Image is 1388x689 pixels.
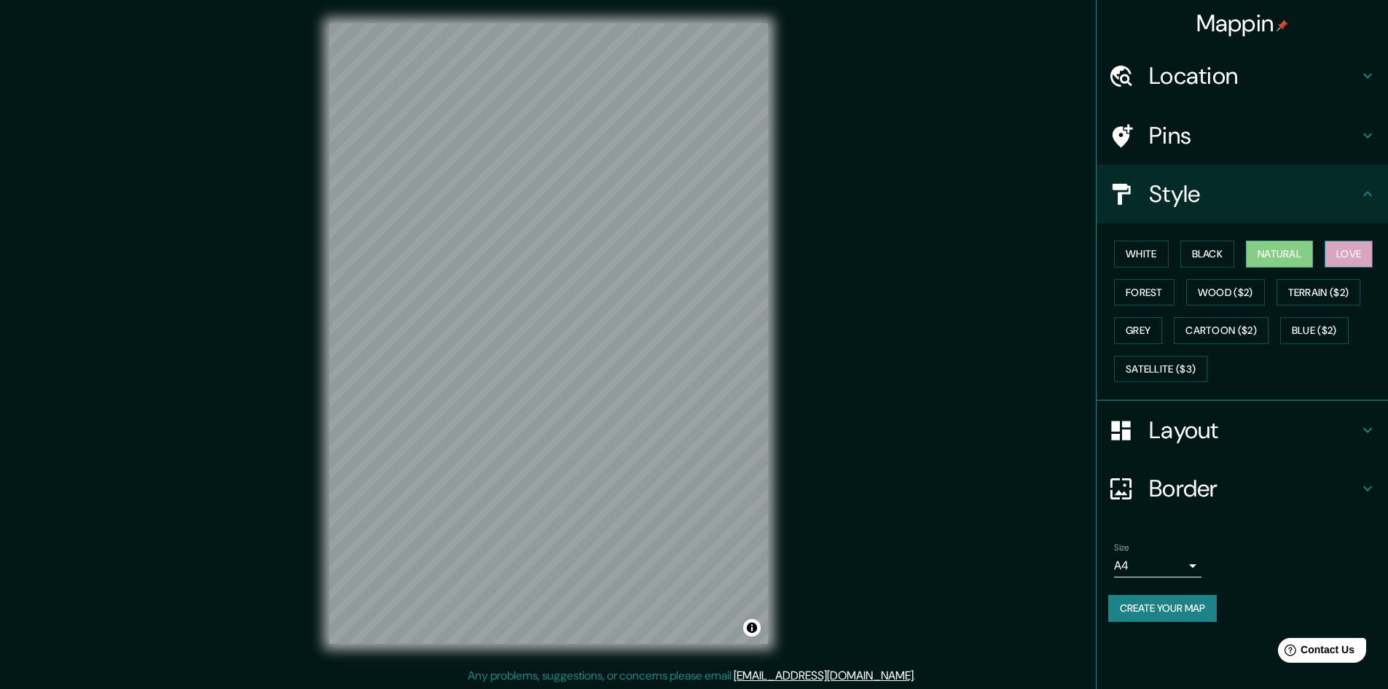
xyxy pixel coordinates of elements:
[468,667,916,685] p: Any problems, suggestions, or concerns please email .
[1174,317,1269,344] button: Cartoon ($2)
[1277,20,1288,31] img: pin-icon.png
[1097,106,1388,165] div: Pins
[1097,459,1388,518] div: Border
[1149,416,1359,445] h4: Layout
[1280,317,1349,344] button: Blue ($2)
[1149,61,1359,90] h4: Location
[329,23,768,644] canvas: Map
[1258,632,1372,673] iframe: Help widget launcher
[1149,121,1359,150] h4: Pins
[1149,179,1359,209] h4: Style
[916,667,918,685] div: .
[1097,47,1388,105] div: Location
[1246,241,1313,268] button: Natural
[1114,241,1169,268] button: White
[1114,356,1207,383] button: Satellite ($3)
[1114,317,1162,344] button: Grey
[1097,401,1388,459] div: Layout
[1180,241,1235,268] button: Black
[1325,241,1373,268] button: Love
[1114,554,1201,577] div: A4
[1277,279,1361,306] button: Terrain ($2)
[918,667,921,685] div: .
[1186,279,1265,306] button: Wood ($2)
[1097,165,1388,223] div: Style
[1114,279,1175,306] button: Forest
[1196,9,1289,38] h4: Mappin
[1114,542,1129,554] label: Size
[1149,474,1359,503] h4: Border
[743,619,761,637] button: Toggle attribution
[1108,595,1217,622] button: Create your map
[734,668,914,683] a: [EMAIL_ADDRESS][DOMAIN_NAME]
